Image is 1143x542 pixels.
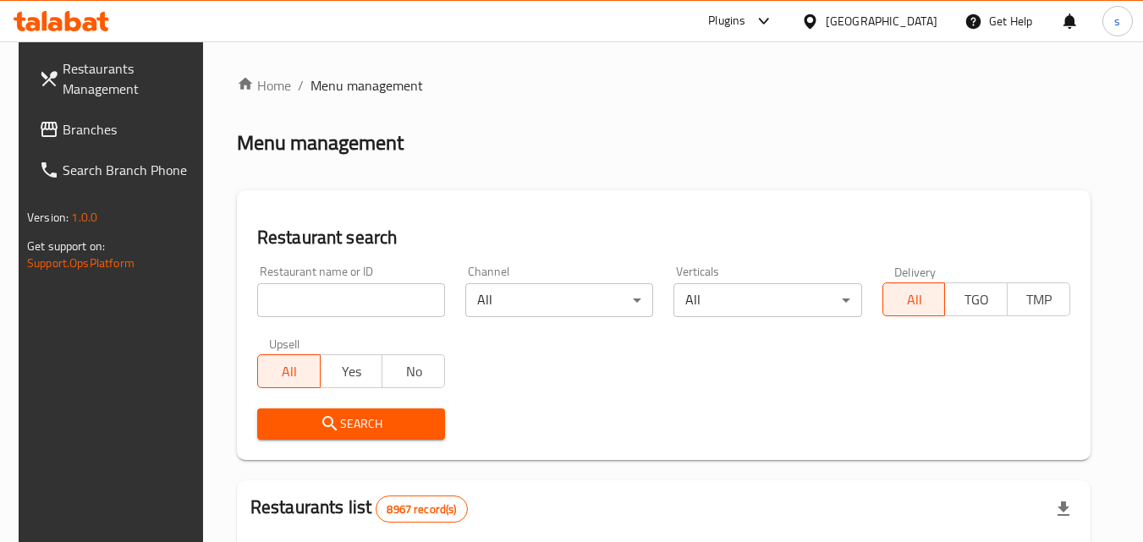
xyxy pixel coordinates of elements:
li: / [298,75,304,96]
h2: Restaurants list [250,495,468,523]
button: Yes [320,354,383,388]
span: Get support on: [27,235,105,257]
a: Branches [25,109,210,150]
span: All [890,287,939,312]
span: Restaurants Management [63,58,196,99]
span: Search [271,413,431,435]
span: All [265,359,314,384]
div: Plugins [708,11,745,31]
button: Search [257,408,445,440]
a: Support.OpsPlatform [27,252,135,274]
span: No [389,359,438,384]
span: Yes [327,359,376,384]
input: Search for restaurant name or ID.. [257,283,445,317]
button: TGO [944,282,1008,316]
div: All [465,283,653,317]
nav: breadcrumb [237,75,1091,96]
div: Total records count [376,495,467,523]
span: TMP [1014,287,1063,312]
button: All [257,354,321,388]
div: Export file [1043,489,1084,529]
label: Delivery [894,266,937,277]
div: [GEOGRAPHIC_DATA] [826,12,937,30]
span: Menu management [310,75,423,96]
span: Search Branch Phone [63,160,196,180]
button: All [882,282,946,316]
span: s [1114,12,1120,30]
label: Upsell [269,337,300,349]
h2: Menu management [237,129,404,156]
button: TMP [1007,282,1070,316]
span: TGO [952,287,1001,312]
a: Search Branch Phone [25,150,210,190]
span: 8967 record(s) [376,501,466,517]
div: All [673,283,861,317]
span: Branches [63,119,196,140]
span: Version: [27,206,69,228]
a: Restaurants Management [25,48,210,109]
span: 1.0.0 [71,206,97,228]
a: Home [237,75,291,96]
h2: Restaurant search [257,225,1070,250]
button: No [382,354,445,388]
